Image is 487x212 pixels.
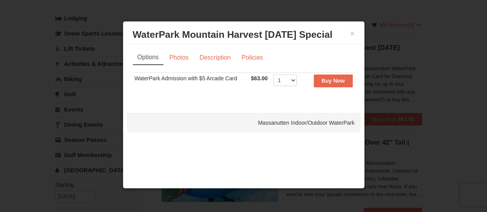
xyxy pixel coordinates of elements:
[164,50,194,65] a: Photos
[322,78,345,84] strong: Buy Now
[133,50,164,65] a: Options
[350,30,355,37] button: ×
[194,50,236,65] a: Description
[133,29,355,41] h3: WaterPark Mountain Harvest [DATE] Special
[236,50,268,65] a: Policies
[314,74,353,87] button: Buy Now
[127,113,360,132] div: Massanutten Indoor/Outdoor WaterPark
[133,73,249,92] td: WaterPark Admission with $5 Arcade Card
[251,75,267,81] span: $63.00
